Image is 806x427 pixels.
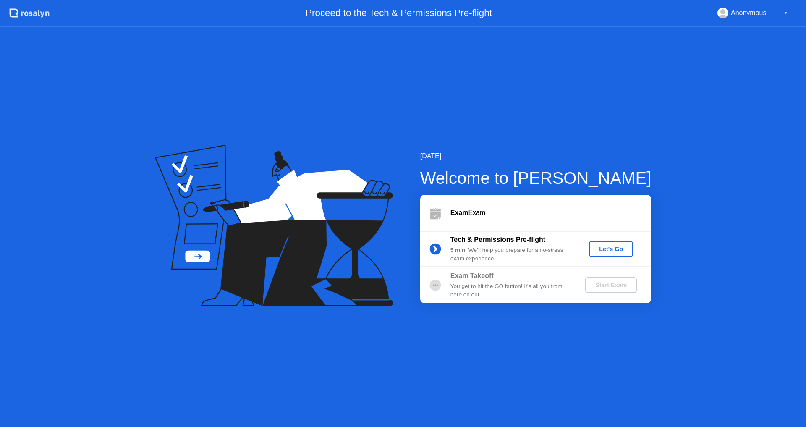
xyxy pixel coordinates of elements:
div: Exam [450,208,651,218]
div: Start Exam [589,282,633,288]
button: Let's Go [589,241,633,257]
div: : We’ll help you prepare for a no-stress exam experience [450,246,571,263]
div: You get to hit the GO button! It’s all you from here on out [450,282,571,299]
b: Tech & Permissions Pre-flight [450,236,545,243]
div: Welcome to [PERSON_NAME] [420,165,652,191]
b: Exam Takeoff [450,272,494,279]
div: Anonymous [731,8,767,18]
div: ▼ [784,8,788,18]
div: Let's Go [592,246,630,252]
div: [DATE] [420,151,652,161]
b: Exam [450,209,468,216]
button: Start Exam [585,277,637,293]
b: 5 min [450,247,466,253]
